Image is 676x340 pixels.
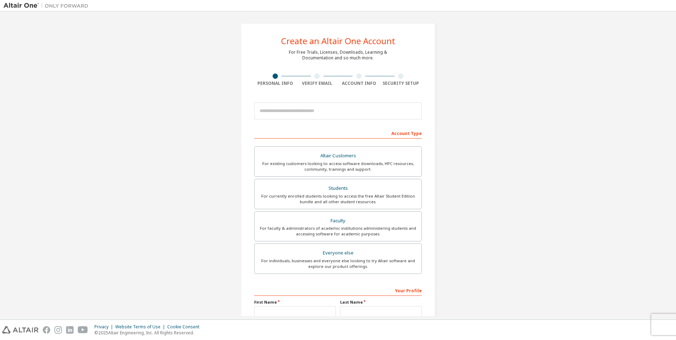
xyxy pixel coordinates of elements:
img: instagram.svg [54,326,62,334]
p: © 2025 Altair Engineering, Inc. All Rights Reserved. [94,330,204,336]
div: For Free Trials, Licenses, Downloads, Learning & Documentation and so much more. [289,49,387,61]
div: Cookie Consent [167,324,204,330]
div: Verify Email [296,81,338,86]
div: Security Setup [380,81,422,86]
img: facebook.svg [43,326,50,334]
div: Privacy [94,324,115,330]
label: Last Name [340,299,422,305]
div: For currently enrolled students looking to access the free Altair Student Edition bundle and all ... [259,193,417,205]
div: Faculty [259,216,417,226]
img: youtube.svg [78,326,88,334]
div: Students [259,183,417,193]
label: First Name [254,299,336,305]
div: For existing customers looking to access software downloads, HPC resources, community, trainings ... [259,161,417,172]
div: Account Info [338,81,380,86]
img: Altair One [4,2,92,9]
div: Account Type [254,127,422,139]
div: Altair Customers [259,151,417,161]
div: Website Terms of Use [115,324,167,330]
div: Create an Altair One Account [281,37,395,45]
div: For individuals, businesses and everyone else looking to try Altair software and explore our prod... [259,258,417,269]
div: Your Profile [254,285,422,296]
div: Personal Info [254,81,296,86]
img: altair_logo.svg [2,326,39,334]
div: Everyone else [259,248,417,258]
img: linkedin.svg [66,326,74,334]
div: For faculty & administrators of academic institutions administering students and accessing softwa... [259,225,417,237]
